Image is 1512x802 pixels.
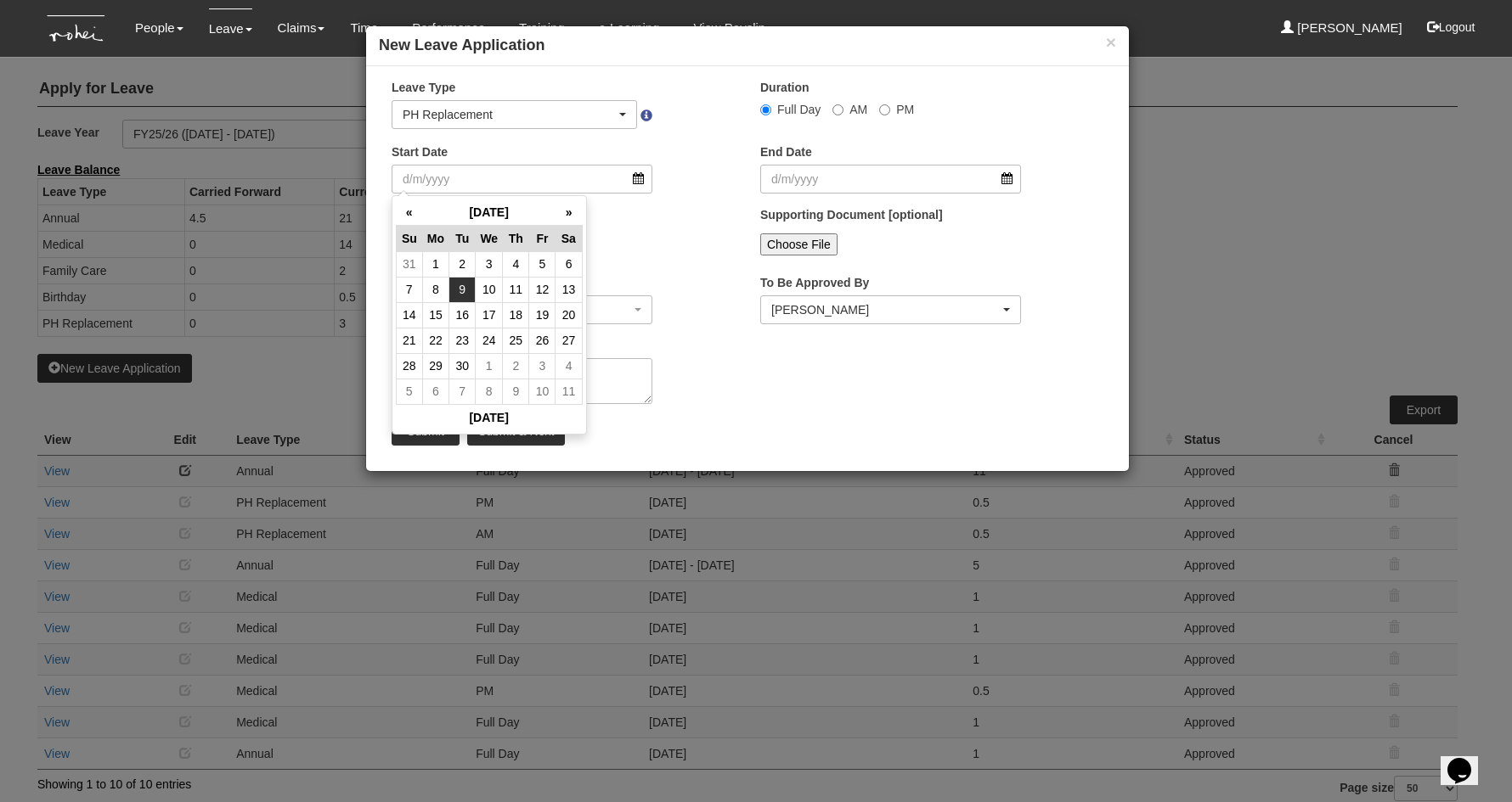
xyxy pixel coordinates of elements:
td: 11 [503,277,529,302]
span: PM [896,103,914,116]
td: 26 [529,328,556,353]
td: 11 [556,379,582,404]
input: Choose File [760,233,838,255]
input: d/m/yyyy [760,165,1021,193]
th: » [556,199,582,226]
button: Aline Eustaquio Low [760,295,1021,324]
th: [DATE] [396,404,582,430]
td: 16 [449,302,476,328]
label: Supporting Document [optional] [760,206,943,223]
label: End Date [760,143,812,160]
td: 4 [503,251,529,277]
td: 14 [396,302,422,328]
th: « [396,199,422,226]
td: 29 [422,353,449,379]
label: Duration [760,79,810,96]
td: 17 [476,302,503,328]
td: 15 [422,302,449,328]
th: Sa [556,225,582,251]
td: 8 [476,379,503,404]
iframe: chat widget [1441,734,1495,785]
button: × [1106,33,1116,51]
td: 6 [422,379,449,404]
td: 10 [529,379,556,404]
div: [PERSON_NAME] [771,301,1000,318]
td: 22 [422,328,449,353]
b: New Leave Application [379,36,544,53]
td: 5 [396,379,422,404]
td: 7 [396,277,422,302]
td: 27 [556,328,582,353]
td: 2 [503,353,529,379]
td: 24 [476,328,503,353]
td: 1 [422,251,449,277]
td: 19 [529,302,556,328]
td: 1 [476,353,503,379]
label: Leave Type [392,79,455,96]
input: d/m/yyyy [392,165,652,193]
td: 3 [476,251,503,277]
td: 5 [529,251,556,277]
button: PH Replacement [392,100,637,129]
td: 12 [529,277,556,302]
td: 18 [503,302,529,328]
label: To Be Approved By [760,274,869,291]
td: 20 [556,302,582,328]
td: 31 [396,251,422,277]
td: 30 [449,353,476,379]
td: 13 [556,277,582,302]
th: Mo [422,225,449,251]
td: 8 [422,277,449,302]
td: 7 [449,379,476,404]
th: Su [396,225,422,251]
th: We [476,225,503,251]
th: [DATE] [422,199,556,226]
td: 25 [503,328,529,353]
span: Full Day [777,103,821,116]
label: Start Date [392,143,448,160]
th: Tu [449,225,476,251]
td: 28 [396,353,422,379]
th: Fr [529,225,556,251]
td: 9 [503,379,529,404]
th: Th [503,225,529,251]
td: 3 [529,353,556,379]
td: 4 [556,353,582,379]
td: 21 [396,328,422,353]
div: PH Replacement [403,106,616,123]
td: 23 [449,328,476,353]
td: 9 [449,277,476,302]
td: 2 [449,251,476,277]
span: AM [849,103,867,116]
td: 10 [476,277,503,302]
td: 6 [556,251,582,277]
